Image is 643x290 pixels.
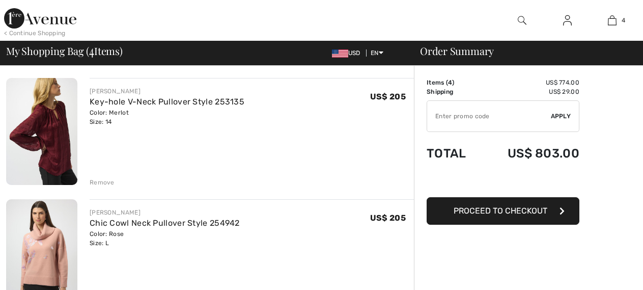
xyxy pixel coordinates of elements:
[563,14,572,27] img: My Info
[427,101,551,131] input: Promo code
[371,49,383,57] span: EN
[370,213,406,223] span: US$ 205
[89,43,94,57] span: 4
[448,79,452,86] span: 4
[454,206,547,216] span: Proceed to Checkout
[608,14,617,27] img: My Bag
[90,108,244,126] div: Color: Merlot Size: 14
[555,14,580,27] a: Sign In
[518,14,526,27] img: search the website
[481,78,579,87] td: US$ 774.00
[332,49,365,57] span: USD
[90,218,240,228] a: Chic Cowl Neck Pullover Style 254942
[591,14,634,27] a: 4
[90,87,244,96] div: [PERSON_NAME]
[427,197,579,225] button: Proceed to Checkout
[6,46,123,56] span: My Shopping Bag ( Items)
[622,16,625,25] span: 4
[427,136,481,171] td: Total
[551,112,571,121] span: Apply
[370,92,406,101] span: US$ 205
[481,136,579,171] td: US$ 803.00
[408,46,637,56] div: Order Summary
[427,78,481,87] td: Items ( )
[90,208,240,217] div: [PERSON_NAME]
[90,229,240,248] div: Color: Rose Size: L
[90,178,115,187] div: Remove
[332,49,348,58] img: US Dollar
[4,29,66,38] div: < Continue Shopping
[90,97,244,107] a: Key-hole V-Neck Pullover Style 253135
[427,171,579,194] iframe: PayPal
[4,8,76,29] img: 1ère Avenue
[481,87,579,96] td: US$ 29.00
[6,78,77,185] img: Key-hole V-Neck Pullover Style 253135
[427,87,481,96] td: Shipping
